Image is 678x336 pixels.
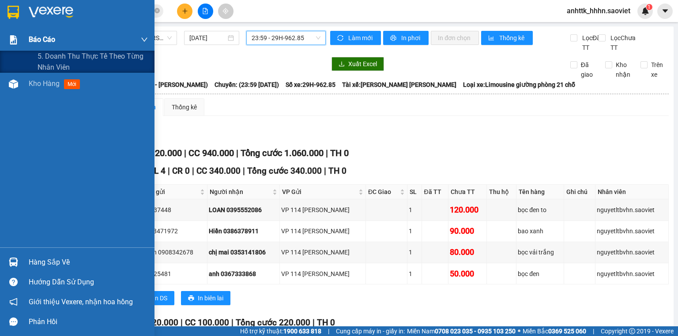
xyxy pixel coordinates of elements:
span: | [168,166,170,176]
span: Miền Bắc [523,326,586,336]
strong: 0708 023 035 - 0935 103 250 [435,328,516,335]
span: close-circle [154,8,160,13]
button: downloadXuất Excel [331,57,384,71]
span: Thống kê [499,33,526,43]
button: printerIn biên lai [181,291,230,305]
span: 23:59 - 29H-962.85 [252,31,321,45]
div: Phản hồi [29,315,148,329]
span: | [324,166,326,176]
div: VP 114 [PERSON_NAME] [281,226,364,236]
button: aim [218,4,234,19]
span: Tài xế: [PERSON_NAME] [PERSON_NAME] [342,80,456,90]
span: printer [188,295,194,302]
button: caret-down [657,4,673,19]
span: file-add [202,8,208,14]
td: VP 114 Trần Nhật Duật [280,242,366,263]
span: Kho nhận [612,60,634,79]
div: 0328537448 [136,205,206,215]
span: | [192,166,194,176]
span: Lọc Chưa TT [607,33,641,52]
span: TH 0 [328,166,347,176]
span: Lọc Đã TT [579,33,602,52]
span: sync [337,35,345,42]
span: Trên xe [648,60,669,79]
span: CR 0 [172,166,190,176]
div: kt 0943471972 [136,226,206,236]
sup: 1 [646,4,652,10]
div: nguyetltbvhn.saoviet [597,226,667,236]
th: Ghi chú [564,185,595,199]
span: question-circle [9,278,18,286]
span: TH 0 [317,317,335,328]
div: VP 114 [PERSON_NAME] [281,205,364,215]
div: 50.000 [450,268,485,280]
div: chị mai 0353141806 [209,247,278,257]
img: solution-icon [9,35,18,45]
div: 80.000 [450,246,485,258]
b: [DOMAIN_NAME] [118,7,213,22]
span: CC 100.000 [185,317,229,328]
th: Đã TT [422,185,448,199]
div: 90.000 [450,225,485,237]
th: Tên hàng [516,185,564,199]
div: 1 [409,247,420,257]
span: In DS [153,293,167,303]
div: bao xanh [518,226,562,236]
span: Người nhận [210,187,271,197]
span: notification [9,298,18,306]
h2: 3NX9YKTB [5,51,71,66]
span: | [236,148,238,158]
span: Tổng cước 220.000 [236,317,310,328]
span: | [231,317,234,328]
button: printerIn phơi [383,31,429,45]
div: bọc đen to [518,205,562,215]
div: Hàng sắp về [29,256,148,269]
th: SL [407,185,422,199]
span: printer [390,35,398,42]
div: VP 114 [PERSON_NAME] [281,269,364,279]
button: plus [177,4,192,19]
span: ⚪️ [518,329,520,333]
span: Xuất Excel [348,59,377,69]
span: message [9,317,18,326]
span: CC 940.000 [188,148,234,158]
h2: VP Nhận: VP Hàng LC [46,51,213,107]
span: CC 340.000 [196,166,241,176]
div: 120.000 [450,204,485,216]
span: CR 120.000 [136,148,182,158]
button: syncLàm mới [330,31,381,45]
td: VP 114 Trần Nhật Duật [280,263,366,284]
button: file-add [198,4,213,19]
span: bar-chart [488,35,496,42]
div: bọc vải trắng [518,247,562,257]
span: 1 [648,4,651,10]
span: aim [222,8,229,14]
span: | [593,326,594,336]
span: download [339,61,345,68]
span: caret-down [661,7,669,15]
td: VP 114 Trần Nhật Duật [280,221,366,242]
span: close-circle [154,7,160,15]
div: 0353625481 [136,269,206,279]
input: 12/10/2025 [189,33,226,43]
div: 1 [409,226,420,236]
span: plus [182,8,188,14]
span: copyright [629,328,635,334]
span: Báo cáo [29,34,55,45]
b: Sao Việt [53,21,108,35]
div: Hiền 0386378911 [209,226,278,236]
div: anh 0367333868 [209,269,278,279]
strong: 1900 633 818 [283,328,321,335]
span: Miền Nam [407,326,516,336]
div: nguyetltbvhn.saoviet [597,269,667,279]
span: down [141,36,148,43]
span: Chuyến: (23:59 [DATE]) [215,80,279,90]
span: | [243,166,245,176]
th: Chưa TT [448,185,487,199]
img: logo.jpg [5,7,49,51]
span: | [326,148,328,158]
span: | [328,326,329,336]
img: warehouse-icon [9,79,18,89]
div: nguyetltbvhn.saoviet [597,205,667,215]
div: nguyetltbvhn.saoviet [597,247,667,257]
